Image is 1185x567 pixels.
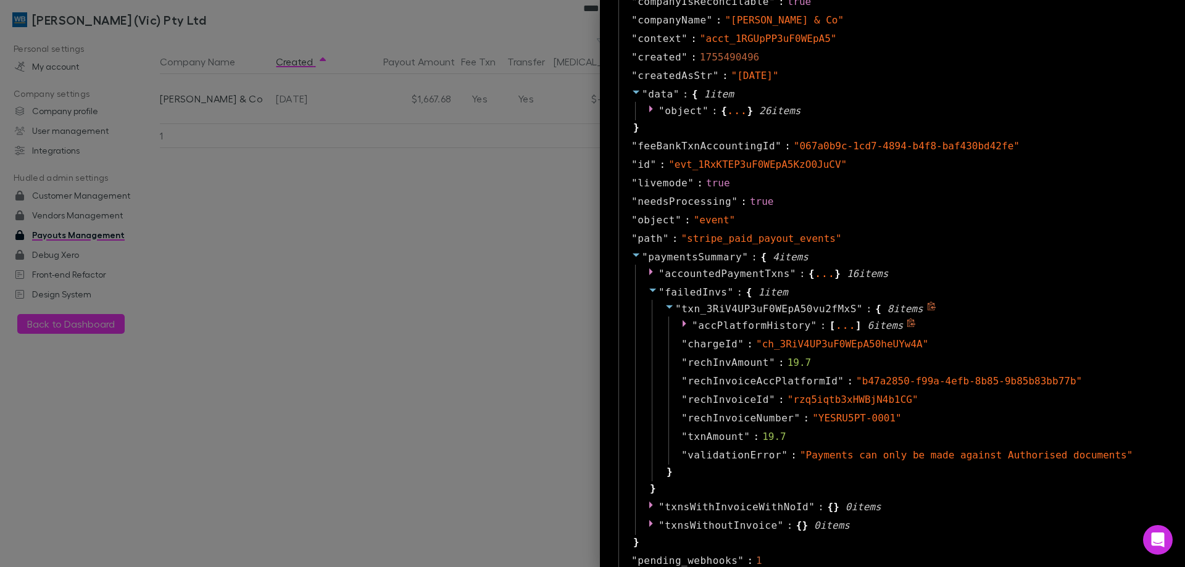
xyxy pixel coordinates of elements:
span: " YESRU5PT-0001 " [812,412,902,424]
span: : [778,355,784,370]
span: { [760,250,767,265]
span: data [648,88,673,100]
span: : [741,194,747,209]
span: " event " [694,214,735,226]
span: : [820,318,826,333]
span: " [681,33,688,44]
span: : [847,374,853,389]
span: 1 item [758,286,788,298]
span: " [681,357,688,368]
div: 19.7 [762,429,786,444]
span: " [659,105,665,117]
span: " [663,233,669,244]
span: txnsWithoutInvoice [665,519,777,531]
span: " [631,159,638,170]
span: " [631,214,638,226]
span: : [684,213,691,228]
span: companyName [638,13,706,28]
span: 26 item s [759,105,800,117]
span: chargeId [688,337,738,352]
span: { [692,87,698,102]
span: : [753,429,759,444]
span: : [751,250,757,265]
span: " [DATE] " [731,70,779,81]
span: " [631,51,638,63]
span: } [802,518,808,533]
span: accountedPaymentTxns [665,268,790,279]
span: " [707,14,713,26]
span: " [811,320,817,331]
span: " [738,555,744,566]
span: " [650,159,656,170]
span: " 067a0b9c-1cd7-4894-b4f8-baf430bd42fe " [794,140,1020,152]
span: : [683,87,689,102]
span: Copy to clipboard [907,318,918,333]
div: 1755490496 [700,50,759,65]
span: " [769,394,775,405]
div: ... [835,322,855,328]
span: : [787,518,793,533]
span: " [794,412,800,424]
span: 4 item s [773,251,809,263]
span: : [697,176,703,191]
span: : [716,13,722,28]
span: " [738,338,744,350]
span: : [672,231,678,246]
span: " evt_1RxKTEP3uF0WEpA5KzO0JuCV " [668,159,847,170]
span: " [775,140,781,152]
span: " [659,501,665,513]
span: " [631,14,638,26]
span: " [673,88,680,100]
span: " [809,501,815,513]
span: " [692,320,698,331]
span: " [681,51,688,63]
span: " [731,196,738,207]
span: " [769,357,775,368]
span: object [665,105,702,117]
div: ... [815,270,835,276]
span: " [681,394,688,405]
span: " [681,449,688,461]
span: " [631,555,638,566]
span: " [631,177,638,189]
span: " [642,88,648,100]
span: " [631,140,638,152]
span: rechInvoiceNumber [688,411,794,426]
span: object [638,213,675,228]
span: " [675,214,681,226]
span: livemode [638,176,688,191]
span: : [866,302,872,317]
span: : [660,157,666,172]
span: { [827,500,833,515]
span: ] [855,318,862,333]
span: " acct_1RGUpPP3uF0WEpA5 " [700,33,837,44]
div: true [750,194,774,209]
span: : [747,337,753,352]
span: 16 item s [847,268,888,279]
span: 0 item s [846,501,881,513]
span: : [691,31,697,46]
span: : [804,411,810,426]
span: createdAsStr [638,68,713,83]
span: txn_3RiV4UP3uF0WEpA50vu2fMxS [681,303,857,315]
span: rechInvoiceAccPlatformId [688,374,838,389]
span: " b47a2850-f99a-4efb-8b85-9b85b83bb77b " [856,375,1082,387]
div: Open Intercom Messenger [1143,525,1173,555]
span: " [659,268,665,279]
span: " [681,431,688,442]
span: : [784,139,791,154]
span: context [638,31,681,46]
span: : [791,448,797,463]
span: validationError [688,448,781,463]
span: " [PERSON_NAME] & Co " [725,14,844,26]
span: " [631,196,638,207]
span: " [681,338,688,350]
span: " [838,375,844,387]
span: " [702,105,709,117]
span: " [713,70,719,81]
span: 6 item s [868,320,904,331]
span: " [675,303,681,315]
span: " [659,519,665,531]
span: path [638,231,663,246]
span: " [681,375,688,387]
